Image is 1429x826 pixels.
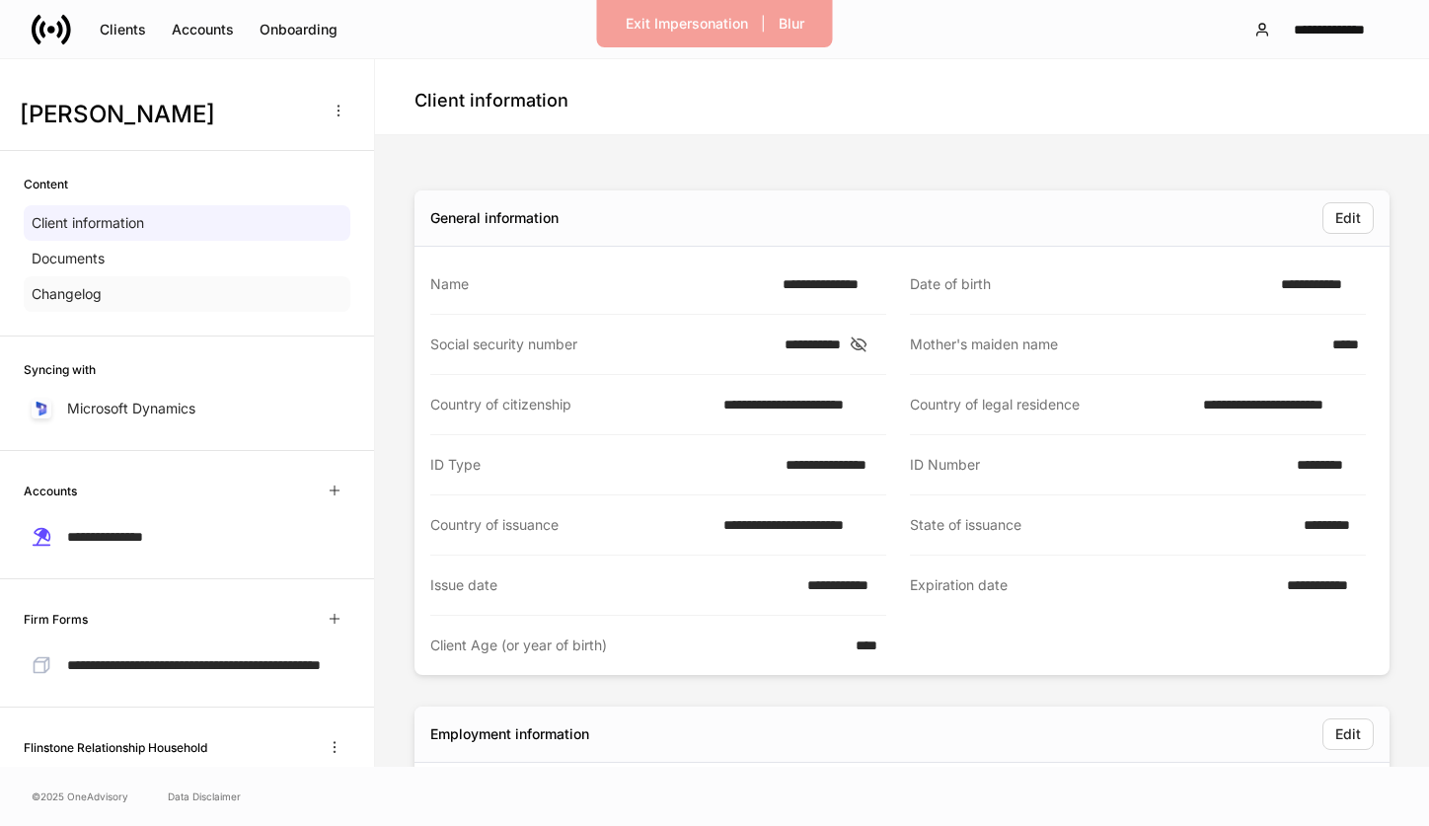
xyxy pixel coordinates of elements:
[430,636,844,655] div: Client Age (or year of birth)
[910,575,1275,596] div: Expiration date
[626,14,748,34] div: Exit Impersonation
[910,274,1269,294] div: Date of birth
[414,89,568,113] h4: Client information
[24,738,207,757] h6: Flinstone Relationship Household
[613,8,761,39] button: Exit Impersonation
[172,20,234,39] div: Accounts
[168,788,241,804] a: Data Disclaimer
[1322,202,1374,234] button: Edit
[24,391,350,426] a: Microsoft Dynamics
[24,482,77,500] h6: Accounts
[67,399,195,418] p: Microsoft Dynamics
[32,788,128,804] span: © 2025 OneAdvisory
[430,274,771,294] div: Name
[1322,718,1374,750] button: Edit
[910,515,1292,535] div: State of issuance
[24,276,350,312] a: Changelog
[430,395,712,414] div: Country of citizenship
[32,249,105,268] p: Documents
[430,724,589,744] div: Employment information
[34,401,49,416] img: sIOyOZvWb5kUEAwh5D03bPzsWHrUXBSdsWHDhg8Ma8+nBQBvlija69eFAv+snJUCyn8AqO+ElBnIpgMAAAAASUVORK5CYII=
[24,241,350,276] a: Documents
[100,20,146,39] div: Clients
[1335,724,1361,744] div: Edit
[24,175,68,193] h6: Content
[32,213,144,233] p: Client information
[430,335,773,354] div: Social security number
[910,455,1285,475] div: ID Number
[430,455,774,475] div: ID Type
[430,575,795,595] div: Issue date
[159,14,247,45] button: Accounts
[779,14,804,34] div: Blur
[87,14,159,45] button: Clients
[24,360,96,379] h6: Syncing with
[24,610,88,629] h6: Firm Forms
[24,205,350,241] a: Client information
[430,515,712,535] div: Country of issuance
[260,20,338,39] div: Onboarding
[1335,208,1361,228] div: Edit
[910,335,1320,354] div: Mother's maiden name
[766,8,817,39] button: Blur
[247,14,350,45] button: Onboarding
[20,99,315,130] h3: [PERSON_NAME]
[910,395,1191,414] div: Country of legal residence
[32,284,102,304] p: Changelog
[430,208,559,228] div: General information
